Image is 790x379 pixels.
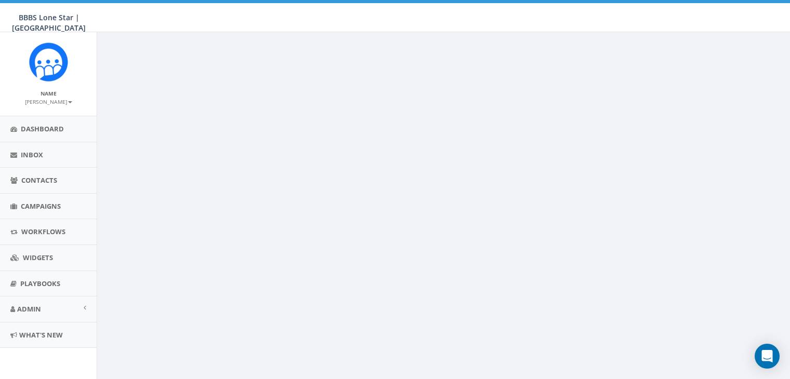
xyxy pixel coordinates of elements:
[17,304,41,314] span: Admin
[755,344,780,369] div: Open Intercom Messenger
[23,253,53,262] span: Widgets
[29,43,68,82] img: Rally_Corp_Icon.png
[21,201,61,211] span: Campaigns
[41,90,57,97] small: Name
[21,175,57,185] span: Contacts
[21,227,65,236] span: Workflows
[12,12,86,33] span: BBBS Lone Star | [GEOGRAPHIC_DATA]
[20,279,60,288] span: Playbooks
[21,124,64,133] span: Dashboard
[25,98,72,105] small: [PERSON_NAME]
[25,97,72,106] a: [PERSON_NAME]
[21,150,43,159] span: Inbox
[19,330,63,340] span: What's New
